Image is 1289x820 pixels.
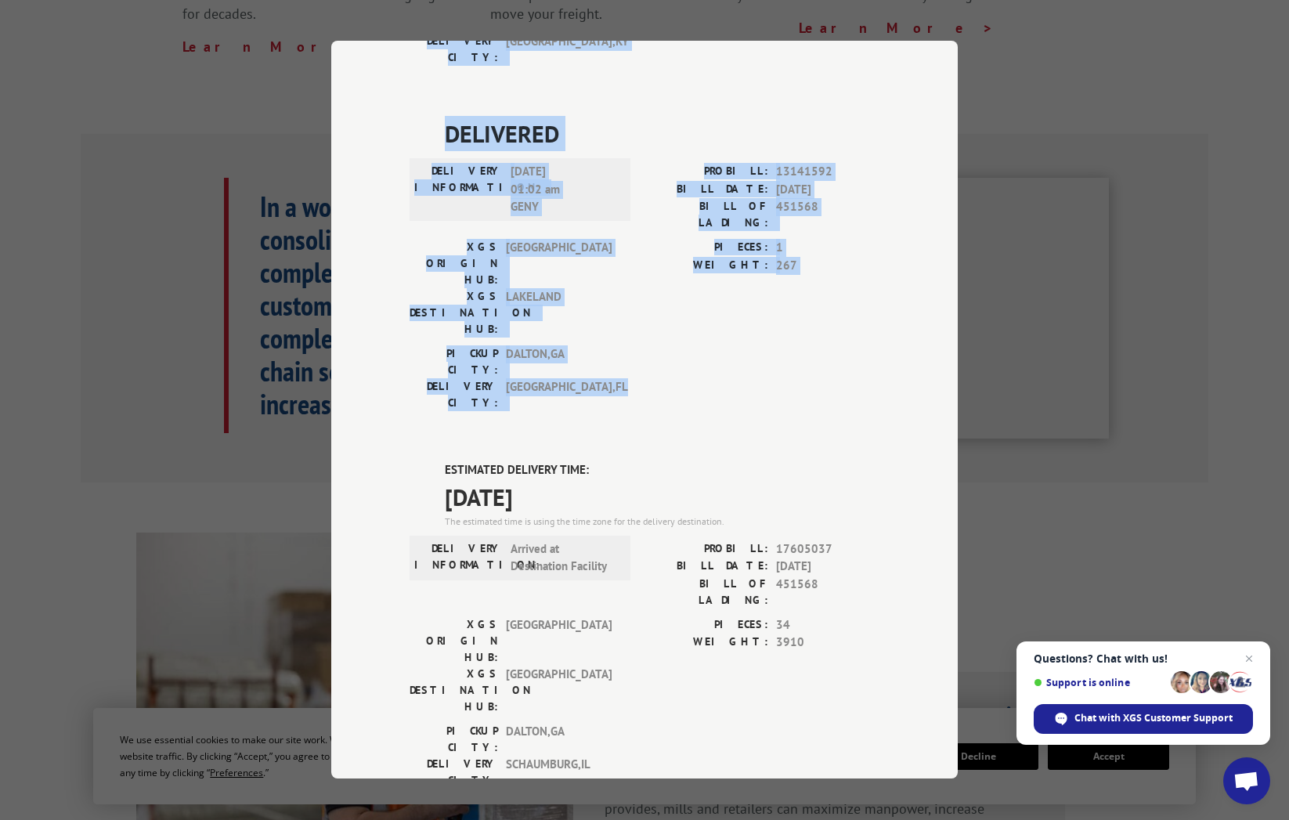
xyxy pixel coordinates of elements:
[644,576,768,609] label: BILL OF LADING:
[644,558,768,576] label: BILL DATE:
[776,198,879,231] span: 451568
[776,239,879,257] span: 1
[445,461,879,479] label: ESTIMATED DELIVERY TIME:
[506,288,612,338] span: LAKELAND
[644,181,768,199] label: BILL DATE:
[410,723,498,756] label: PICKUP CITY:
[644,540,768,558] label: PROBILL:
[644,198,768,231] label: BILL OF LADING:
[776,634,879,652] span: 3910
[644,163,768,181] label: PROBILL:
[1034,652,1253,665] span: Questions? Chat with us!
[644,616,768,634] label: PIECES:
[445,116,879,151] span: DELIVERED
[644,257,768,275] label: WEIGHT:
[776,558,879,576] span: [DATE]
[410,378,498,411] label: DELIVERY CITY:
[644,634,768,652] label: WEIGHT:
[410,345,498,378] label: PICKUP CITY:
[506,345,612,378] span: DALTON , GA
[506,666,612,715] span: [GEOGRAPHIC_DATA]
[506,33,612,66] span: [GEOGRAPHIC_DATA] , KY
[776,540,879,558] span: 17605037
[506,616,612,666] span: [GEOGRAPHIC_DATA]
[410,666,498,715] label: XGS DESTINATION HUB:
[776,257,879,275] span: 267
[1074,711,1233,725] span: Chat with XGS Customer Support
[410,239,498,288] label: XGS ORIGIN HUB:
[776,616,879,634] span: 34
[776,576,879,609] span: 451568
[410,616,498,666] label: XGS ORIGIN HUB:
[410,288,498,338] label: XGS DESTINATION HUB:
[776,163,879,181] span: 13141592
[511,540,616,576] span: Arrived at Destination Facility
[506,239,612,288] span: [GEOGRAPHIC_DATA]
[776,181,879,199] span: [DATE]
[1034,704,1253,734] div: Chat with XGS Customer Support
[1240,649,1258,668] span: Close chat
[644,239,768,257] label: PIECES:
[1034,677,1165,688] span: Support is online
[445,479,879,515] span: [DATE]
[1223,757,1270,804] div: Open chat
[410,33,498,66] label: DELIVERY CITY:
[414,163,503,216] label: DELIVERY INFORMATION:
[506,723,612,756] span: DALTON , GA
[414,540,503,576] label: DELIVERY INFORMATION:
[506,378,612,411] span: [GEOGRAPHIC_DATA] , FL
[410,756,498,789] label: DELIVERY CITY:
[506,756,612,789] span: SCHAUMBURG , IL
[511,163,616,216] span: [DATE] 01:02 am GENY
[445,515,879,529] div: The estimated time is using the time zone for the delivery destination.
